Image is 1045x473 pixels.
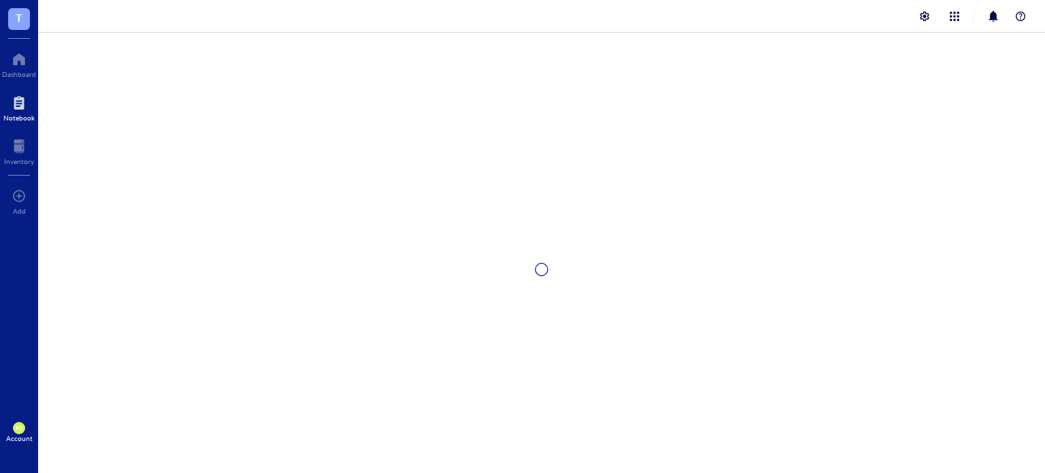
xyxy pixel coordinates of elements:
[2,48,36,78] a: Dashboard
[4,135,34,165] a: Inventory
[3,92,35,122] a: Notebook
[6,434,33,442] div: Account
[16,425,22,431] span: PO
[16,9,22,26] span: T
[2,70,36,78] div: Dashboard
[4,157,34,165] div: Inventory
[13,207,26,215] div: Add
[3,114,35,122] div: Notebook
